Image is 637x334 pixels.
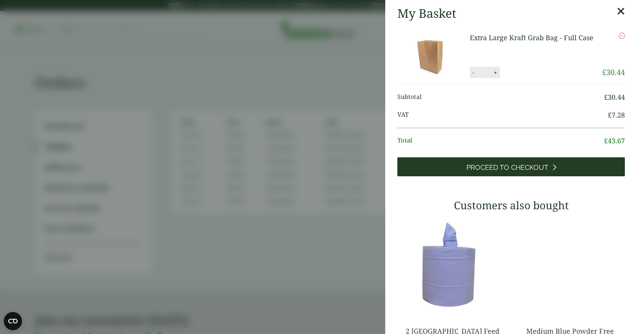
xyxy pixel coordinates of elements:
[608,110,612,119] span: £
[602,67,625,77] bdi: 30.44
[602,67,606,77] span: £
[619,33,625,39] a: Remove this item
[604,93,608,102] span: £
[470,69,476,76] button: -
[604,136,608,145] span: £
[397,6,456,20] h2: My Basket
[604,136,625,145] bdi: 43.67
[397,199,625,212] h3: Customers also bought
[397,92,604,102] span: Subtotal
[608,110,625,119] bdi: 7.28
[4,312,22,330] button: Open CMP widget
[397,136,604,146] span: Total
[466,163,548,172] span: Proceed to Checkout
[604,93,625,102] bdi: 30.44
[397,157,625,176] a: Proceed to Checkout
[397,110,608,120] span: VAT
[492,69,499,76] button: +
[397,217,507,312] img: 3630017-2-Ply-Blue-Centre-Feed-104m
[470,33,593,42] a: Extra Large Kraft Grab Bag - Full Case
